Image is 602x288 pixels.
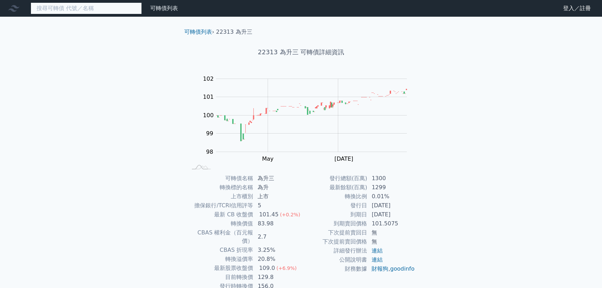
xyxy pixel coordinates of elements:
[187,246,253,255] td: CBAS 折現率
[216,28,252,36] li: 22313 為升三
[367,237,415,246] td: 無
[253,219,301,228] td: 83.98
[301,192,367,201] td: 轉換比例
[301,183,367,192] td: 最新餘額(百萬)
[367,201,415,210] td: [DATE]
[301,255,367,264] td: 公開說明書
[253,228,301,246] td: 2.7
[206,149,213,155] tspan: 98
[31,2,142,14] input: 搜尋可轉債 代號／名稱
[253,183,301,192] td: 為升
[372,247,383,254] a: 連結
[184,29,212,35] a: 可轉債列表
[203,75,214,82] tspan: 102
[203,94,214,100] tspan: 101
[187,192,253,201] td: 上市櫃別
[258,264,276,272] div: 109.0
[253,246,301,255] td: 3.25%
[253,201,301,210] td: 5
[179,47,423,57] h1: 22313 為升三 可轉債詳細資訊
[253,273,301,282] td: 129.8
[187,264,253,273] td: 最新股票收盤價
[367,210,415,219] td: [DATE]
[262,155,274,162] tspan: May
[301,210,367,219] td: 到期日
[301,237,367,246] td: 下次提前賣回價格
[206,130,213,137] tspan: 99
[301,264,367,273] td: 財務數據
[367,228,415,237] td: 無
[253,174,301,183] td: 為升三
[301,228,367,237] td: 下次提前賣回日
[367,192,415,201] td: 0.01%
[187,219,253,228] td: 轉換價值
[187,183,253,192] td: 轉換標的名稱
[367,183,415,192] td: 1299
[187,273,253,282] td: 目前轉換價
[367,264,415,273] td: ,
[203,112,214,119] tspan: 100
[184,28,214,36] li: ›
[301,201,367,210] td: 發行日
[367,219,415,228] td: 101.5075
[195,75,417,162] g: Chart
[390,265,414,272] a: goodinfo
[280,212,300,217] span: (+0.2%)
[276,265,296,271] span: (+6.9%)
[187,174,253,183] td: 可轉債名稱
[150,5,178,11] a: 可轉債列表
[367,174,415,183] td: 1300
[187,210,253,219] td: 最新 CB 收盤價
[301,174,367,183] td: 發行總額(百萬)
[372,265,388,272] a: 財報狗
[558,3,596,14] a: 登入／註冊
[253,192,301,201] td: 上市
[187,228,253,246] td: CBAS 權利金（百元報價）
[187,201,253,210] td: 擔保銀行/TCRI信用評等
[187,255,253,264] td: 轉換溢價率
[253,255,301,264] td: 20.8%
[216,89,407,141] g: Series
[301,246,367,255] td: 詳細發行辦法
[334,155,353,162] tspan: [DATE]
[301,219,367,228] td: 到期賣回價格
[372,256,383,263] a: 連結
[258,210,280,219] div: 101.45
